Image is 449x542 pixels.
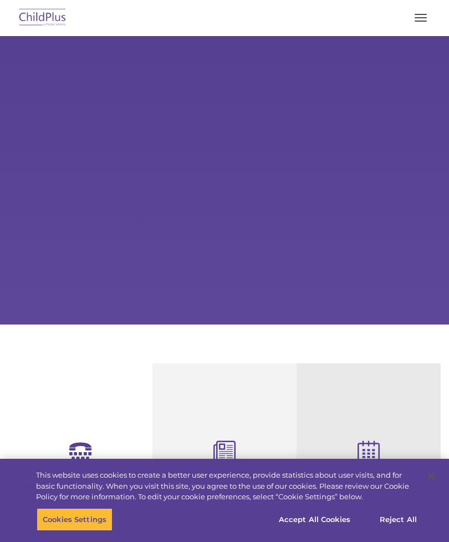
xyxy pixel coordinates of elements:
[17,5,69,31] img: ChildPlus by Procare Solutions
[419,464,443,489] button: Close
[364,508,433,531] button: Reject All
[36,470,418,503] div: This website uses cookies to create a better user experience, provide statistics about user visit...
[273,508,356,531] button: Accept All Cookies
[37,508,113,531] button: Cookies Settings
